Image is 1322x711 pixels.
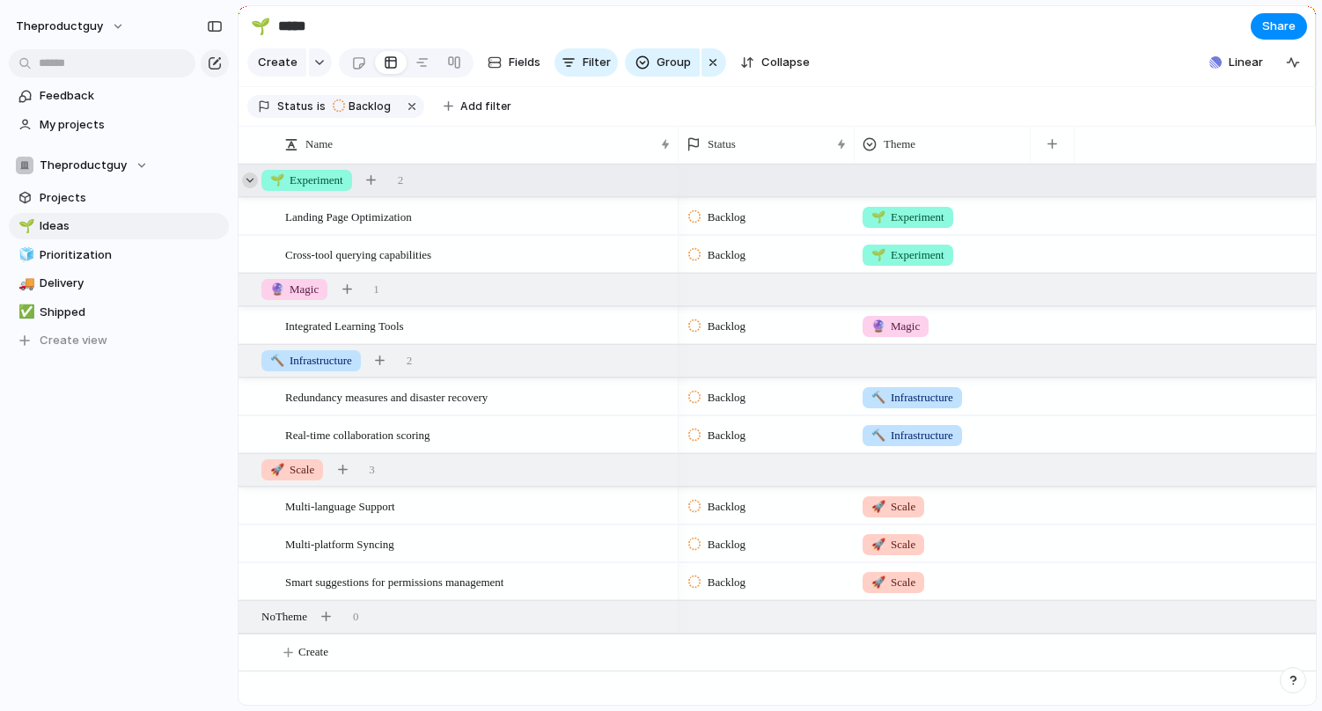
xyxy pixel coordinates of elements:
span: Projects [40,189,223,207]
span: Backlog [708,318,745,335]
span: is [317,99,326,114]
span: 1 [373,281,379,298]
a: Projects [9,185,229,211]
span: My projects [40,116,223,134]
span: Scale [871,574,915,591]
span: 🔮 [270,282,284,296]
span: Filter [583,54,611,71]
span: Infrastructure [871,389,953,407]
button: ✅ [16,304,33,321]
button: is [313,97,329,116]
span: Create [298,643,328,661]
span: Magic [871,318,920,335]
a: ✅Shipped [9,299,229,326]
div: 🌱 [18,216,31,237]
div: 🚚 [18,274,31,294]
span: Integrated Learning Tools [285,315,404,335]
button: Create [247,48,306,77]
button: Theproductguy [9,152,229,179]
button: Add filter [433,94,522,119]
span: Feedback [40,87,223,105]
span: Multi-language Support [285,495,395,516]
span: Ideas [40,217,223,235]
span: Backlog [708,574,745,591]
span: Backlog [708,536,745,553]
span: Experiment [871,246,944,264]
span: Backlog [349,99,391,114]
span: Experiment [270,172,343,189]
span: Status [708,136,736,153]
div: 🧊 [18,245,31,265]
span: Backlog [708,389,745,407]
span: Backlog [708,246,745,264]
span: Magic [270,281,319,298]
span: theproductguy [16,18,103,35]
div: ✅ [18,302,31,322]
button: 🧊 [16,246,33,264]
span: 🌱 [871,210,885,224]
span: Linear [1229,54,1263,71]
button: Backlog [327,97,401,116]
span: Landing Page Optimization [285,206,412,226]
span: Share [1262,18,1296,35]
button: Create view [9,327,229,354]
span: Delivery [40,275,223,292]
button: Group [625,48,700,77]
span: Backlog [708,209,745,226]
span: Scale [871,498,915,516]
a: 🧊Prioritization [9,242,229,268]
span: 🔮 [871,319,885,333]
span: Add filter [460,99,511,114]
button: Linear [1202,49,1270,76]
span: Collapse [761,54,810,71]
span: Real-time collaboration scoring [285,424,430,444]
span: 🌱 [871,248,885,261]
span: Theme [884,136,915,153]
button: 🌱 [16,217,33,235]
span: 🚀 [871,538,885,551]
div: 🌱 [251,14,270,38]
span: 🔨 [871,391,885,404]
button: Fields [481,48,547,77]
a: Feedback [9,83,229,109]
span: Multi-platform Syncing [285,533,394,553]
span: Smart suggestions for permissions management [285,571,503,591]
span: Experiment [871,209,944,226]
span: 🚀 [871,575,885,589]
span: 🚀 [871,500,885,513]
span: Scale [270,461,314,479]
button: Filter [555,48,618,77]
span: Cross-tool querying capabilities [285,244,431,264]
button: 🌱 [246,12,275,40]
span: 0 [353,608,359,626]
span: Backlog [708,498,745,516]
span: Shipped [40,304,223,321]
a: 🌱Ideas [9,213,229,239]
span: Fields [509,54,540,71]
button: theproductguy [8,12,134,40]
a: 🚚Delivery [9,270,229,297]
span: Infrastructure [270,352,352,370]
span: Redundancy measures and disaster recovery [285,386,488,407]
button: Share [1251,13,1307,40]
span: Name [305,136,333,153]
span: 🚀 [270,463,284,476]
span: Status [277,99,313,114]
span: Backlog [708,427,745,444]
span: Create [258,54,297,71]
span: Group [657,54,691,71]
span: Theproductguy [40,157,127,174]
span: Prioritization [40,246,223,264]
span: Infrastructure [871,427,953,444]
button: Collapse [733,48,817,77]
span: 3 [369,461,375,479]
button: 🚚 [16,275,33,292]
span: No Theme [261,608,307,626]
span: 2 [398,172,404,189]
span: Scale [871,536,915,553]
span: 🔨 [871,429,885,442]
